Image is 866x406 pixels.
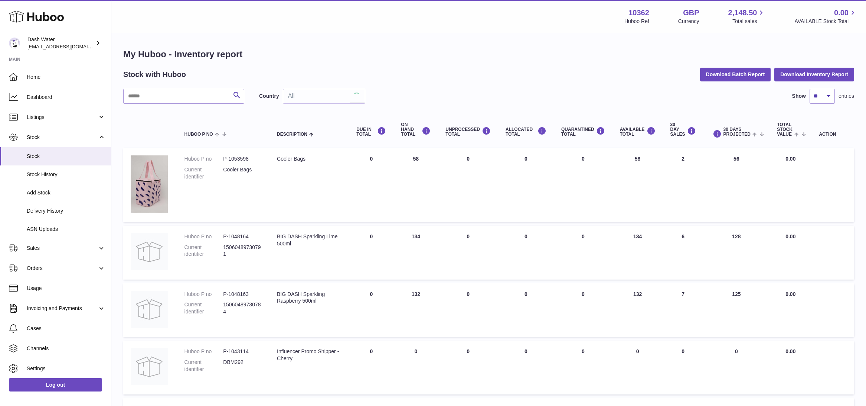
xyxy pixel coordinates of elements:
dd: Cooler Bags [223,166,262,180]
span: 30 DAYS PROJECTED [723,127,751,137]
strong: GBP [683,8,699,18]
div: AVAILABLE Total [620,127,656,137]
dd: 15060489730791 [223,244,262,258]
img: product image [131,155,168,213]
td: 7 [663,283,703,337]
span: Stock [27,153,105,160]
dt: Current identifier [184,301,223,315]
dt: Huboo P no [184,233,223,240]
span: Channels [27,345,105,352]
span: entries [839,93,854,100]
td: 0 [349,148,393,222]
dd: DBM292 [223,359,262,373]
a: 2,148.50 Total sales [728,8,766,25]
div: BIG DASH Sparkling Raspberry 500ml [277,291,342,305]
td: 0 [349,283,393,337]
span: ASN Uploads [27,226,105,233]
span: Home [27,74,105,81]
td: 6 [663,226,703,280]
span: Listings [27,114,98,121]
img: product image [131,233,168,270]
div: DUE IN TOTAL [356,127,386,137]
dt: Huboo P no [184,348,223,355]
dt: Current identifier [184,244,223,258]
div: QUARANTINED Total [561,127,605,137]
td: 0 [393,341,438,394]
td: 0 [498,341,554,394]
h2: Stock with Huboo [123,70,186,80]
dd: P-1053598 [223,155,262,162]
dd: P-1048163 [223,291,262,298]
span: AVAILABLE Stock Total [794,18,857,25]
td: 132 [393,283,438,337]
div: Action [819,132,847,137]
button: Download Inventory Report [774,68,854,81]
span: Orders [27,265,98,272]
span: 0 [582,348,585,354]
span: 2,148.50 [728,8,757,18]
span: Huboo P no [184,132,213,137]
span: [EMAIL_ADDRESS][DOMAIN_NAME] [27,43,109,49]
td: 0 [438,283,498,337]
span: Settings [27,365,105,372]
span: Dashboard [27,94,105,101]
dt: Current identifier [184,166,223,180]
span: Invoicing and Payments [27,305,98,312]
span: 0.00 [785,348,795,354]
button: Download Batch Report [700,68,771,81]
dt: Current identifier [184,359,223,373]
h1: My Huboo - Inventory report [123,48,854,60]
label: Show [792,93,806,100]
span: Cases [27,325,105,332]
td: 0 [498,283,554,337]
div: Dash Water [27,36,94,50]
dt: Huboo P no [184,291,223,298]
span: Add Stock [27,189,105,196]
span: Sales [27,245,98,252]
span: 0.00 [834,8,849,18]
td: 125 [703,283,770,337]
span: 0.00 [785,233,795,239]
span: Usage [27,285,105,292]
span: Description [277,132,307,137]
span: Stock History [27,171,105,178]
span: 0 [582,156,585,162]
a: 0.00 AVAILABLE Stock Total [794,8,857,25]
td: 134 [393,226,438,280]
dd: P-1048164 [223,233,262,240]
td: 0 [349,226,393,280]
img: product image [131,348,168,385]
strong: 10362 [628,8,649,18]
td: 56 [703,148,770,222]
td: 0 [703,341,770,394]
span: 0 [582,233,585,239]
span: Total stock value [777,122,793,137]
td: 0 [438,226,498,280]
span: Total sales [732,18,765,25]
div: Cooler Bags [277,155,342,162]
td: 2 [663,148,703,222]
td: 58 [612,148,663,222]
td: 128 [703,226,770,280]
dt: Huboo P no [184,155,223,162]
a: Log out [9,378,102,391]
dd: P-1043114 [223,348,262,355]
span: 0 [582,291,585,297]
span: Delivery History [27,207,105,215]
img: product image [131,291,168,328]
span: Stock [27,134,98,141]
dd: 15060489730784 [223,301,262,315]
td: 0 [612,341,663,394]
td: 0 [498,148,554,222]
td: 0 [438,341,498,394]
td: 132 [612,283,663,337]
td: 134 [612,226,663,280]
td: 0 [438,148,498,222]
div: UNPROCESSED Total [445,127,491,137]
div: ALLOCATED Total [506,127,546,137]
td: 0 [349,341,393,394]
img: bea@dash-water.com [9,38,20,49]
div: ON HAND Total [401,122,431,137]
div: 30 DAY SALES [670,122,696,137]
label: Country [259,93,279,100]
